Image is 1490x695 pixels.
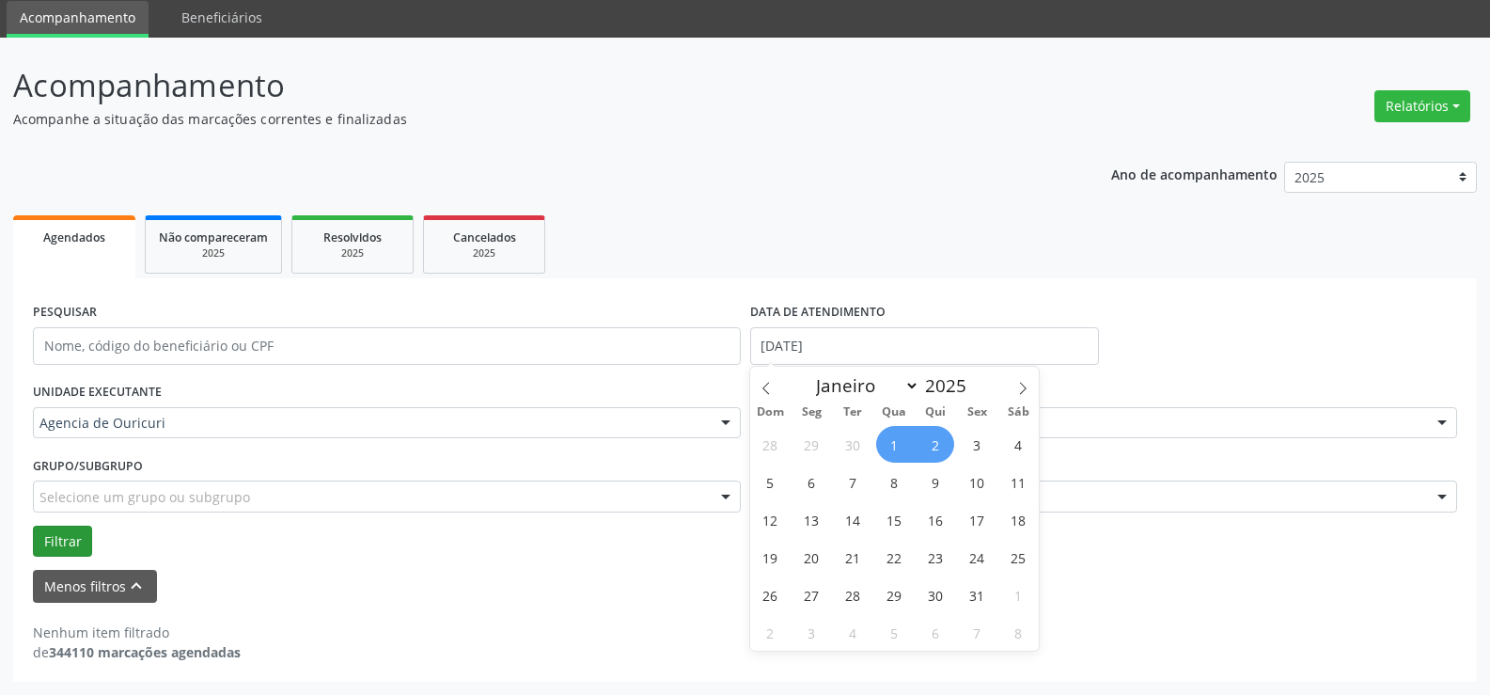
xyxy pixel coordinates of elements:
span: Outubro 26, 2025 [752,577,789,613]
span: Outubro 6, 2025 [793,464,830,500]
span: Outubro 3, 2025 [959,426,996,463]
span: Outubro 15, 2025 [876,501,913,538]
span: Sáb [997,406,1039,419]
span: Outubro 9, 2025 [918,464,954,500]
span: Novembro 7, 2025 [959,614,996,651]
span: Outubro 7, 2025 [835,464,871,500]
p: Acompanhe a situação das marcações correntes e finalizadas [13,109,1038,129]
p: Acompanhamento [13,62,1038,109]
span: Outubro 17, 2025 [959,501,996,538]
span: Outubro 30, 2025 [918,577,954,613]
span: Outubro 14, 2025 [835,501,871,538]
span: Outubro 22, 2025 [876,539,913,576]
span: Seg [791,406,832,419]
span: Outubro 27, 2025 [793,577,830,613]
label: DATA DE ATENDIMENTO [750,298,886,327]
span: Setembro 28, 2025 [752,426,789,463]
span: Qui [915,406,956,419]
span: Novembro 8, 2025 [1000,614,1037,651]
span: Outubro 2, 2025 [918,426,954,463]
strong: 344110 marcações agendadas [49,643,241,661]
span: Selecione um grupo ou subgrupo [39,487,250,507]
span: Outubro 24, 2025 [959,539,996,576]
span: Outubro 16, 2025 [918,501,954,538]
span: Setembro 30, 2025 [835,426,871,463]
span: Qua [873,406,915,419]
span: Outubro 1, 2025 [876,426,913,463]
div: Nenhum item filtrado [33,623,241,642]
span: Outubro 10, 2025 [959,464,996,500]
label: Grupo/Subgrupo [33,451,143,481]
span: Resolvidos [323,229,382,245]
div: 2025 [437,246,531,261]
span: Outubro 23, 2025 [918,539,954,576]
div: 2025 [306,246,400,261]
input: Nome, código do beneficiário ou CPF [33,327,741,365]
span: Agencia de Ouricuri [39,414,702,433]
a: Acompanhamento [7,1,149,38]
span: Não compareceram [159,229,268,245]
span: Novembro 4, 2025 [835,614,871,651]
div: 2025 [159,246,268,261]
input: Year [919,373,981,398]
span: Outubro 31, 2025 [959,577,996,613]
button: Menos filtroskeyboard_arrow_up [33,570,157,603]
span: Outubro 20, 2025 [793,539,830,576]
button: Relatórios [1374,90,1470,122]
input: Selecione um intervalo [750,327,1099,365]
span: Outubro 18, 2025 [1000,501,1037,538]
span: Ter [832,406,873,419]
select: Month [808,372,920,399]
span: #00047 - Pediatria [757,487,1419,506]
span: Setembro 29, 2025 [793,426,830,463]
span: Novembro 6, 2025 [918,614,954,651]
span: Outubro 13, 2025 [793,501,830,538]
label: PESQUISAR [33,298,97,327]
span: Agendados [43,229,105,245]
div: de [33,642,241,662]
span: Outubro 5, 2025 [752,464,789,500]
span: Outubro 29, 2025 [876,577,913,613]
span: Novembro 3, 2025 [793,614,830,651]
i: keyboard_arrow_up [126,576,147,596]
span: Novembro 5, 2025 [876,614,913,651]
span: [PERSON_NAME] [757,414,1419,433]
span: Outubro 19, 2025 [752,539,789,576]
span: Cancelados [453,229,516,245]
button: Filtrar [33,526,92,558]
span: Dom [750,406,792,419]
p: Ano de acompanhamento [1111,162,1278,185]
span: Outubro 12, 2025 [752,501,789,538]
label: UNIDADE EXECUTANTE [33,378,162,407]
span: Novembro 1, 2025 [1000,577,1037,613]
span: Outubro 21, 2025 [835,539,871,576]
a: Beneficiários [168,1,275,34]
span: Outubro 11, 2025 [1000,464,1037,500]
span: Outubro 25, 2025 [1000,539,1037,576]
span: Outubro 28, 2025 [835,577,871,613]
span: Novembro 2, 2025 [752,614,789,651]
span: Outubro 8, 2025 [876,464,913,500]
span: Sex [956,406,997,419]
span: Outubro 4, 2025 [1000,426,1037,463]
